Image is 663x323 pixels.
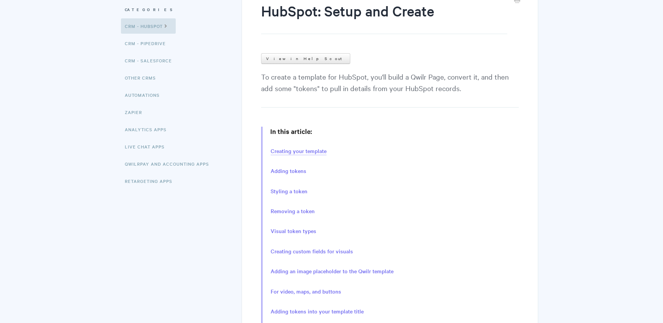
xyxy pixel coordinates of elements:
[271,247,353,256] a: Creating custom fields for visuals
[125,70,162,85] a: Other CRMs
[125,104,148,120] a: Zapier
[271,147,327,155] a: Creating your template
[125,139,170,154] a: Live Chat Apps
[271,167,306,175] a: Adding tokens
[271,267,394,276] a: Adding an image placeholder to the Qwilr template
[271,287,341,296] a: For video, maps, and buttons
[271,227,316,235] a: Visual token types
[271,187,307,196] a: Styling a token
[261,53,350,64] a: View in Help Scout
[271,207,315,215] a: Removing a token
[261,71,519,108] p: To create a template for HubSpot, you'll build a Qwilr Page, convert it, and then add some "token...
[125,156,215,171] a: QwilrPay and Accounting Apps
[125,53,178,68] a: CRM - Salesforce
[271,307,364,316] a: Adding tokens into your template title
[125,3,220,16] h3: Categories
[270,127,312,136] strong: In this article:
[125,36,171,51] a: CRM - Pipedrive
[125,87,165,103] a: Automations
[125,122,172,137] a: Analytics Apps
[121,18,176,34] a: CRM - HubSpot
[125,173,178,189] a: Retargeting Apps
[261,1,507,34] h1: HubSpot: Setup and Create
